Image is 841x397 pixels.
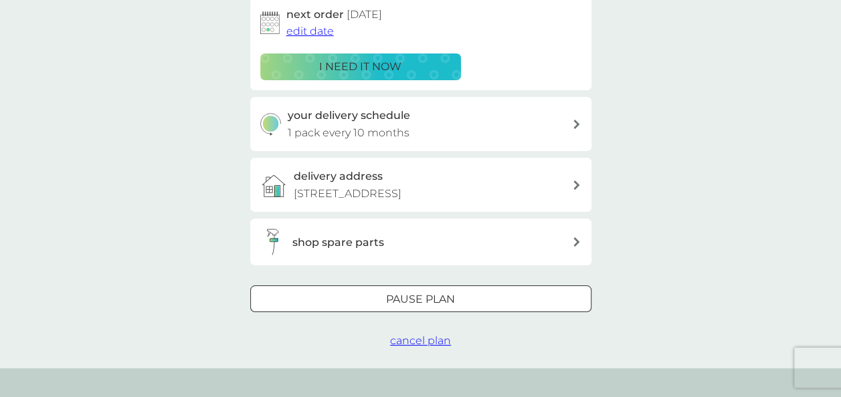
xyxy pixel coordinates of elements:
[319,58,401,76] p: i need it now
[250,97,591,151] button: your delivery schedule1 pack every 10 months
[250,158,591,212] a: delivery address[STREET_ADDRESS]
[294,168,383,185] h3: delivery address
[250,219,591,265] button: shop spare parts
[286,23,334,40] button: edit date
[286,25,334,37] span: edit date
[288,107,410,124] h3: your delivery schedule
[390,334,451,347] span: cancel plan
[347,8,382,21] span: [DATE]
[260,53,461,80] button: i need it now
[250,285,591,312] button: Pause plan
[288,124,409,142] p: 1 pack every 10 months
[292,234,384,251] h3: shop spare parts
[386,291,455,308] p: Pause plan
[286,6,382,23] h2: next order
[294,185,401,203] p: [STREET_ADDRESS]
[390,332,451,350] button: cancel plan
